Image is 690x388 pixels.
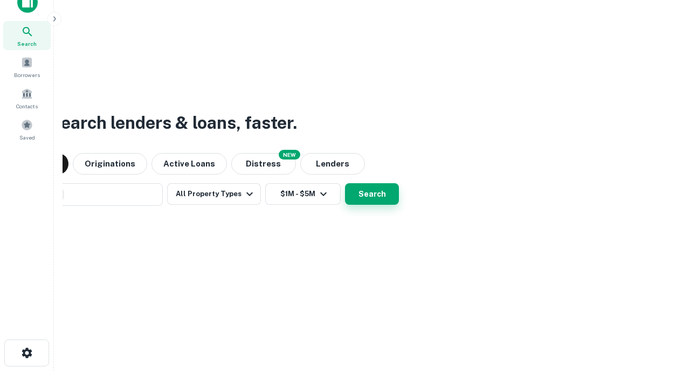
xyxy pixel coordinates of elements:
button: $1M - $5M [265,183,341,205]
a: Saved [3,115,51,144]
button: Originations [73,153,147,175]
button: Search distressed loans with lien and other non-mortgage details. [231,153,296,175]
span: Borrowers [14,71,40,79]
a: Search [3,21,51,50]
span: Contacts [16,102,38,110]
h3: Search lenders & loans, faster. [49,110,297,136]
button: Lenders [300,153,365,175]
span: Saved [19,133,35,142]
a: Contacts [3,84,51,113]
button: All Property Types [167,183,261,205]
a: Borrowers [3,52,51,81]
div: NEW [279,150,300,160]
iframe: Chat Widget [636,302,690,354]
span: Search [17,39,37,48]
button: Active Loans [151,153,227,175]
button: Search [345,183,399,205]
